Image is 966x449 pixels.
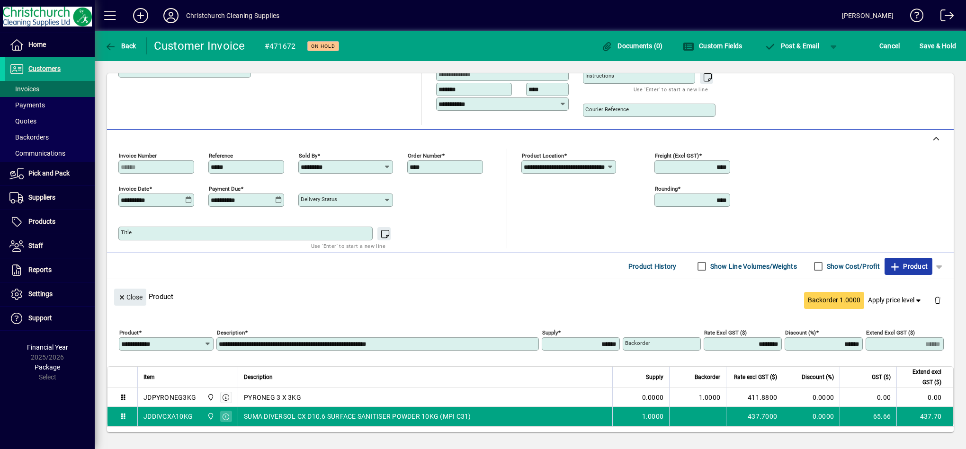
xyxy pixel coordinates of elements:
span: Apply price level [868,295,923,305]
span: Close [118,290,143,305]
div: Christchurch Cleaning Supplies [186,8,279,23]
button: Backorder 1.0000 [804,292,864,309]
span: Discount (%) [802,372,834,382]
span: Description [244,372,273,382]
button: Close [114,289,146,306]
button: Delete [926,289,949,311]
span: Backorder 1.0000 [808,295,860,305]
span: Product History [628,259,677,274]
span: GST ($) [872,372,891,382]
mat-label: Order number [408,152,442,159]
span: 0.0000 [642,393,664,402]
button: Product History [625,258,680,275]
button: Back [102,37,139,54]
mat-label: Freight (excl GST) [655,152,699,159]
span: Invoices [9,85,39,93]
label: Show Cost/Profit [825,262,880,271]
mat-label: Sold by [299,152,317,159]
a: Suppliers [5,186,95,210]
span: Payments [9,101,45,109]
span: ave & Hold [920,38,956,53]
div: #471672 [265,39,296,54]
span: Product [889,259,928,274]
a: Support [5,307,95,330]
button: Profile [156,7,186,24]
div: 411.8800 [732,393,777,402]
button: Custom Fields [680,37,745,54]
button: Apply price level [864,292,927,309]
span: ost & Email [764,42,819,50]
td: 0.0000 [783,388,840,407]
div: JDDIVCXA10KG [143,412,193,421]
a: Knowledge Base [903,2,924,33]
span: Custom Fields [683,42,742,50]
mat-label: Delivery status [301,196,337,202]
mat-label: Payment due [209,185,241,192]
mat-label: Supply [542,329,558,336]
mat-label: Rate excl GST ($) [704,329,747,336]
div: [PERSON_NAME] [842,8,894,23]
span: 1.0000 [699,393,721,402]
span: Back [105,42,136,50]
app-page-header-button: Back [95,37,147,54]
span: PYRONEG 3 X 3KG [244,393,301,402]
mat-label: Reference [209,152,233,159]
mat-label: Courier Reference [585,106,629,113]
span: Backorder [695,372,720,382]
mat-label: Extend excl GST ($) [866,329,915,336]
a: Communications [5,145,95,161]
span: Support [28,314,52,322]
span: Christchurch Cleaning Supplies Ltd [205,411,215,422]
button: Cancel [877,37,903,54]
span: Reports [28,266,52,273]
mat-label: Backorder [625,340,650,346]
button: Post & Email [760,37,824,54]
span: Quotes [9,117,36,125]
div: Product [107,279,954,314]
mat-label: Invoice number [119,152,157,159]
td: 437.70 [896,407,953,426]
div: JDPYRONEG3KG [143,393,196,402]
a: Invoices [5,81,95,97]
mat-label: Title [121,229,132,236]
a: Settings [5,282,95,306]
a: Logout [933,2,954,33]
button: Add [125,7,156,24]
mat-hint: Use 'Enter' to start a new line [634,84,708,95]
mat-label: Product [119,329,139,336]
a: Reports [5,258,95,282]
span: On hold [311,43,335,49]
a: Quotes [5,113,95,129]
a: Products [5,210,95,234]
span: P [781,42,785,50]
span: 1.0000 [642,412,664,421]
button: Save & Hold [917,37,958,54]
mat-label: Product location [522,152,564,159]
a: Home [5,33,95,57]
td: 0.00 [896,388,953,407]
span: S [920,42,923,50]
span: Suppliers [28,194,55,201]
a: Staff [5,234,95,258]
span: Settings [28,290,53,298]
label: Show Line Volumes/Weights [708,262,797,271]
span: SUMA DIVERSOL CX D10.6 SURFACE SANITISER POWDER 10KG (MPI C31) [244,412,471,421]
span: Backorders [9,133,49,141]
span: Supply [646,372,663,382]
a: Backorders [5,129,95,145]
mat-hint: Use 'Enter' to start a new line [311,240,385,251]
span: Package [35,363,60,371]
button: Product [885,258,932,275]
div: Customer Invoice [154,38,245,53]
mat-label: Discount (%) [785,329,816,336]
app-page-header-button: Close [112,292,149,301]
span: Item [143,372,155,382]
span: Communications [9,150,65,157]
div: 437.7000 [732,412,777,421]
a: Payments [5,97,95,113]
mat-label: Invoice date [119,185,149,192]
mat-label: Rounding [655,185,678,192]
td: 0.00 [840,388,896,407]
span: Cancel [879,38,900,53]
span: Products [28,218,55,225]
